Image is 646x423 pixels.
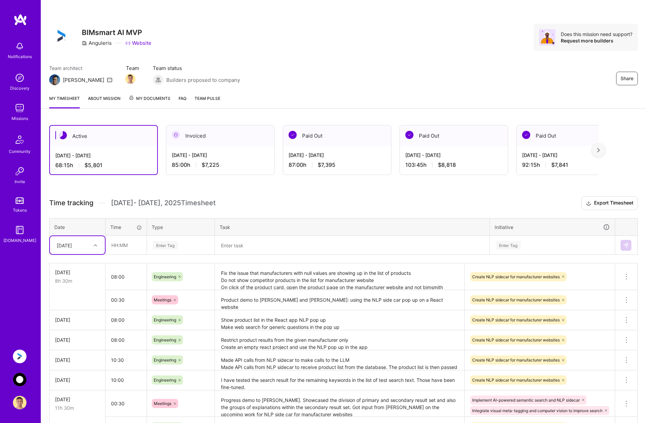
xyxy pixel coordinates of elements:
[216,264,464,289] textarea: Fix the issue that manufacturers with null values are showing up in the list of products Do not s...
[12,115,28,122] div: Missions
[49,24,74,48] img: Company Logo
[125,39,151,47] a: Website
[106,236,146,254] input: HH:MM
[111,199,216,207] span: [DATE] - [DATE] , 2025 Timesheet
[154,337,176,342] span: Engineering
[8,53,32,60] div: Notifications
[13,164,26,178] img: Invite
[11,373,28,386] a: AnyTeam: Team for AI-Powered Sales Platform
[129,95,170,102] span: My Documents
[106,371,147,389] input: HH:MM
[561,31,632,37] div: Does this mission need support?
[215,218,490,236] th: Task
[153,65,240,72] span: Team status
[172,161,269,169] div: 85:00 h
[13,396,26,409] img: User Avatar
[126,65,139,72] span: Team
[82,39,112,47] div: Anguleris
[522,131,530,139] img: Paid Out
[13,39,26,53] img: bell
[63,76,104,84] div: [PERSON_NAME]
[216,311,464,330] textarea: Show product list in the React app NLP pop up Make web search for generic questions in the pop up...
[13,71,26,85] img: discovery
[88,95,121,108] a: About Mission
[154,377,176,383] span: Engineering
[154,401,171,406] span: Meetings
[154,317,176,322] span: Engineering
[125,74,135,84] img: Team Member Avatar
[522,152,619,159] div: [DATE] - [DATE]
[216,291,464,310] textarea: Product demo to [PERSON_NAME] and [PERSON_NAME]: using the NLP side car pop up on a React website
[13,223,26,237] img: guide book
[10,85,30,92] div: Discovery
[582,196,638,210] button: Export Timesheet
[405,152,502,159] div: [DATE] - [DATE]
[16,197,24,204] img: tokens
[172,131,180,139] img: Invoiced
[195,96,220,101] span: Team Pulse
[154,297,171,302] span: Meetings
[472,398,580,403] span: Implement AI-powered semantic search and NLP sidecar
[522,161,619,169] div: 92:15 h
[50,126,157,146] div: Active
[147,218,215,236] th: Type
[49,65,112,72] span: Team architect
[621,75,633,82] span: Share
[106,311,147,329] input: HH:MM
[107,77,112,83] i: icon Mail
[11,396,28,409] a: User Avatar
[55,316,100,323] div: [DATE]
[154,274,176,279] span: Engineering
[495,223,610,231] div: Initiative
[153,74,164,85] img: Builders proposed to company
[179,95,186,108] a: FAQ
[15,178,25,185] div: Invite
[106,394,147,412] input: HH:MM
[106,268,147,286] input: HH:MM
[496,240,521,250] div: Enter Tag
[106,291,147,309] input: HH:MM
[55,356,100,364] div: [DATE]
[82,40,87,46] i: icon CompanyGray
[129,95,170,108] a: My Documents
[318,161,335,169] span: $7,395
[623,243,629,248] img: Submit
[438,161,456,169] span: $8,818
[49,74,60,85] img: Team Architect
[82,28,151,37] h3: BIMsmart AI MVP
[12,131,28,148] img: Community
[14,14,27,26] img: logo
[49,199,93,207] span: Time tracking
[106,331,147,349] input: HH:MM
[289,131,297,139] img: Paid Out
[55,277,100,284] div: 8h 30m
[586,200,591,207] i: icon Download
[472,317,560,322] span: Create NLP sidecar for manufacturer websites
[216,371,464,390] textarea: I have tested the search result for the remaining keywords in the list of test search text. Those...
[472,274,560,279] span: Create NLP sidecar for manufacturer websites
[472,297,560,302] span: Create NLP sidecar for manufacturer websites
[405,131,413,139] img: Paid Out
[517,125,625,146] div: Paid Out
[50,218,106,236] th: Date
[3,237,36,244] div: [DOMAIN_NAME]
[55,269,100,276] div: [DATE]
[551,161,568,169] span: $7,841
[289,152,386,159] div: [DATE] - [DATE]
[289,161,386,169] div: 87:00 h
[472,377,560,383] span: Create NLP sidecar for manufacturer websites
[126,73,135,85] a: Team Member Avatar
[195,95,220,108] a: Team Pulse
[13,207,27,214] div: Tokens
[55,152,152,159] div: [DATE] - [DATE]
[94,244,97,247] i: icon Chevron
[55,404,100,411] div: 11h 30m
[202,161,219,169] span: $7,225
[472,408,603,413] span: Integrate visual meta-tagging and computer vision to improve search
[166,76,240,84] span: Builders proposed to company
[59,131,67,139] img: Active
[561,37,632,44] div: Request more builders
[472,357,560,363] span: Create NLP sidecar for manufacturer websites
[13,373,26,386] img: AnyTeam: Team for AI-Powered Sales Platform
[216,351,464,370] textarea: Made API calls from NLP sidecar to make calls to the LLM Made API calls from NLP sidecar to recei...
